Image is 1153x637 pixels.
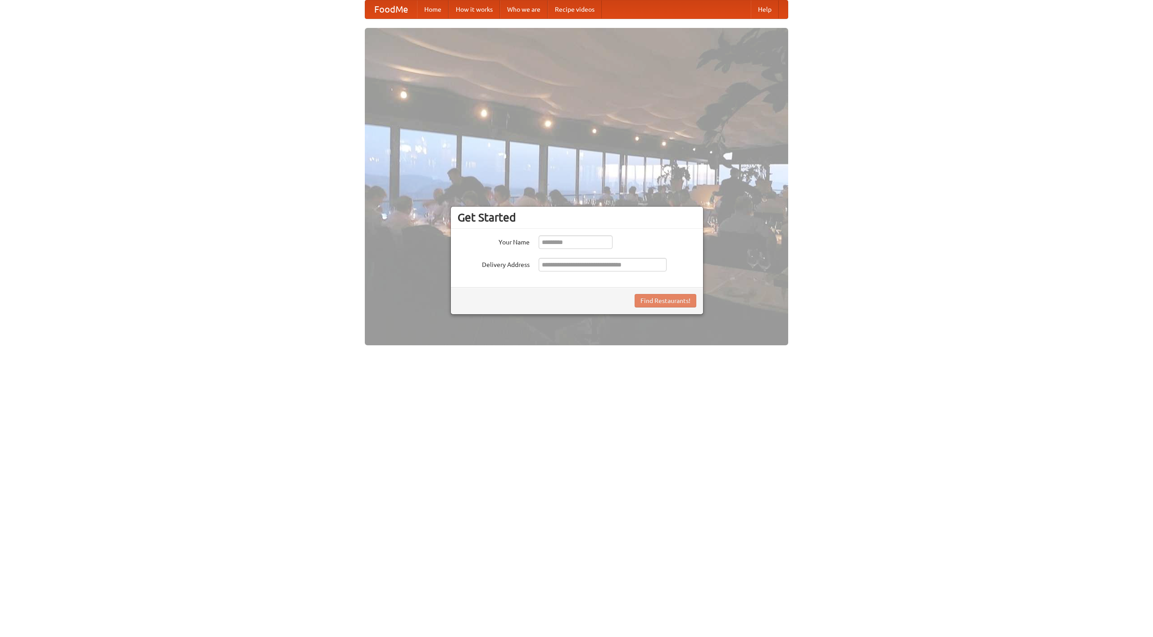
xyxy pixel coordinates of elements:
a: Who we are [500,0,548,18]
button: Find Restaurants! [635,294,696,307]
a: Recipe videos [548,0,602,18]
a: How it works [449,0,500,18]
h3: Get Started [458,211,696,224]
label: Delivery Address [458,258,530,269]
label: Your Name [458,235,530,247]
a: Home [417,0,449,18]
a: FoodMe [365,0,417,18]
a: Help [751,0,779,18]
